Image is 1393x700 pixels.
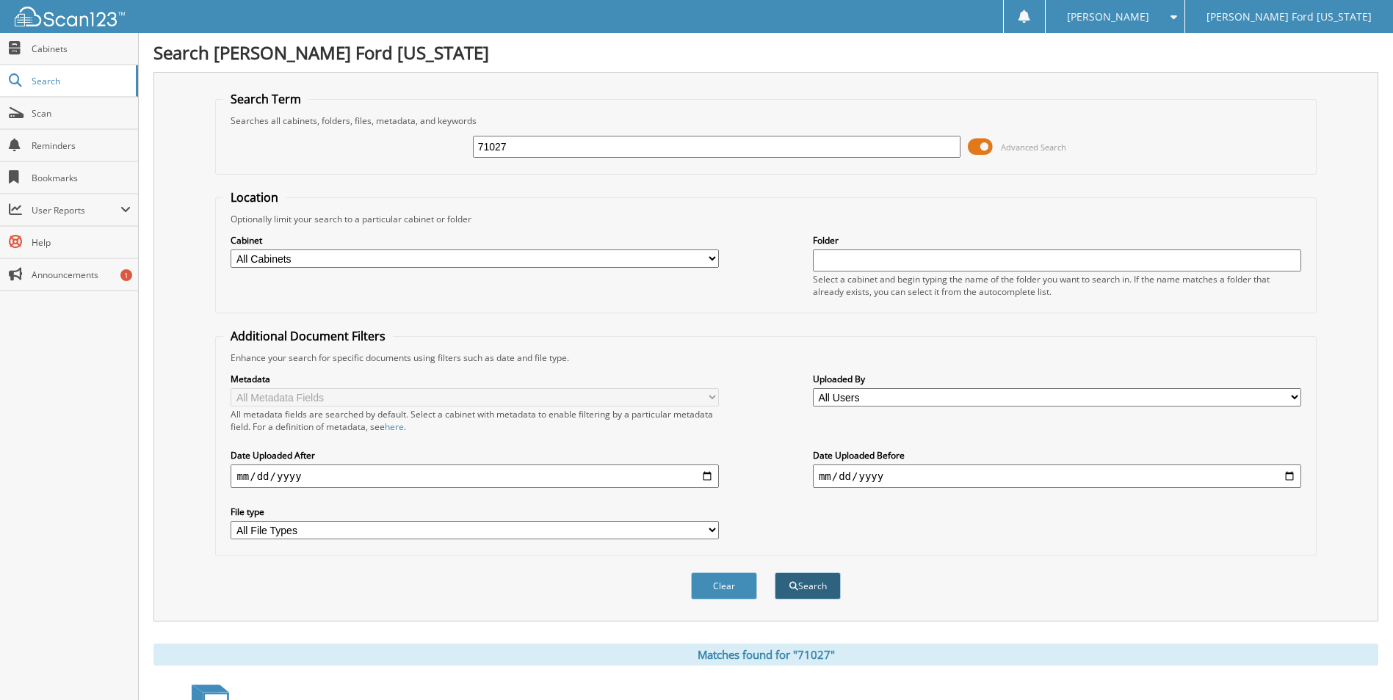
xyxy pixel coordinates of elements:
span: Reminders [32,139,131,152]
input: end [813,464,1301,488]
div: 1 [120,269,132,281]
div: All metadata fields are searched by default. Select a cabinet with metadata to enable filtering b... [231,408,719,433]
img: scan123-logo-white.svg [15,7,125,26]
div: Searches all cabinets, folders, files, metadata, and keywords [223,114,1308,127]
span: [PERSON_NAME] Ford [US_STATE] [1206,12,1372,21]
input: start [231,464,719,488]
label: Date Uploaded Before [813,449,1301,462]
label: Cabinet [231,234,719,247]
span: Cabinets [32,43,131,55]
span: Announcements [32,269,131,281]
label: Date Uploaded After [231,449,719,462]
div: Enhance your search for specific documents using filters such as date and file type. [223,351,1308,364]
legend: Location [223,189,286,205]
div: Select a cabinet and begin typing the name of the folder you want to search in. If the name match... [813,273,1301,298]
a: here [385,420,404,433]
button: Clear [691,572,757,599]
div: Matches found for "71027" [153,644,1378,666]
legend: Search Term [223,91,308,107]
span: Search [32,75,129,87]
label: File type [231,506,719,518]
legend: Additional Document Filters [223,328,393,344]
label: Metadata [231,373,719,385]
span: Bookmarks [32,172,131,184]
span: User Reports [32,204,120,216]
label: Folder [813,234,1301,247]
button: Search [775,572,841,599]
span: Scan [32,107,131,120]
div: Optionally limit your search to a particular cabinet or folder [223,213,1308,225]
span: Advanced Search [1001,142,1066,153]
label: Uploaded By [813,373,1301,385]
span: Help [32,236,131,249]
span: [PERSON_NAME] [1067,12,1149,21]
h1: Search [PERSON_NAME] Ford [US_STATE] [153,40,1378,65]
